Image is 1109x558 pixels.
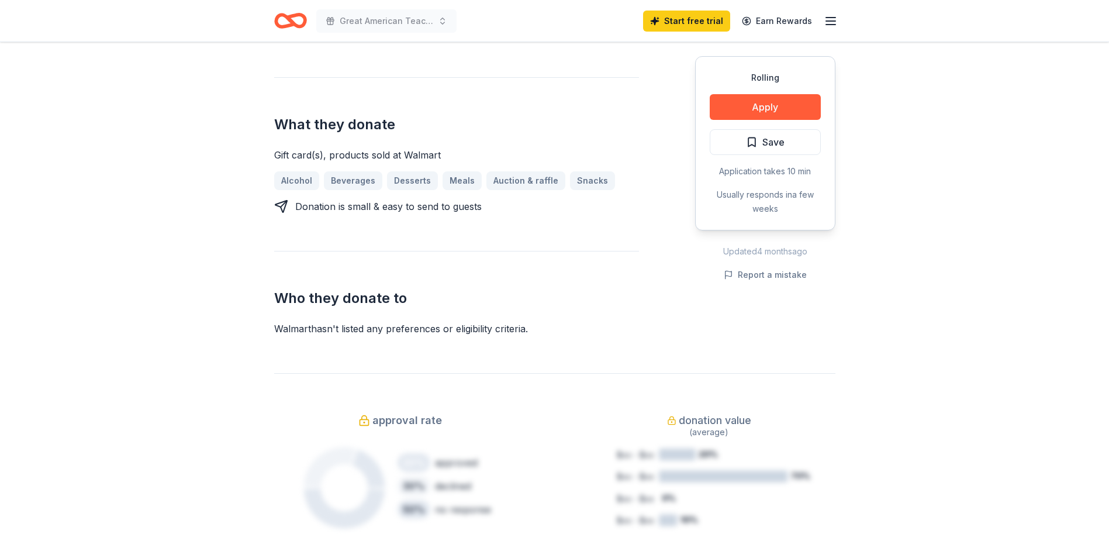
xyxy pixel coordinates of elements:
tspan: 20% [699,449,718,459]
h2: Who they donate to [274,289,639,308]
a: Desserts [387,171,438,190]
tspan: 70% [790,471,810,481]
a: Alcohol [274,171,319,190]
div: Usually responds in a few weeks [710,188,821,216]
span: Save [762,135,785,150]
div: Walmart hasn ' t listed any preferences or eligibility criteria. [274,322,639,336]
div: approved [435,456,478,470]
div: Gift card(s), products sold at Walmart [274,148,639,162]
span: donation value [679,411,751,430]
a: Beverages [324,171,382,190]
h2: What they donate [274,115,639,134]
tspan: 10% [680,515,697,525]
span: Great American Teach In [340,14,433,28]
div: (average) [583,425,835,439]
button: Apply [710,94,821,120]
tspan: 0% [662,493,676,503]
a: Earn Rewards [735,11,819,32]
div: Updated 4 months ago [695,244,835,259]
div: 30 % [398,477,430,495]
a: Start free trial [643,11,730,32]
tspan: $xx - $xx [617,515,654,525]
div: declined [435,479,471,493]
a: Auction & raffle [486,171,565,190]
div: 20 % [398,453,430,472]
span: approval rate [372,411,442,430]
div: Donation is small & easy to send to guests [295,199,482,213]
a: Home [274,7,307,35]
div: 50 % [398,500,430,519]
tspan: $xx - $xx [617,471,654,481]
div: no response [435,502,491,516]
a: Meals [443,171,482,190]
div: Rolling [710,71,821,85]
button: Report a mistake [724,268,807,282]
div: Application takes 10 min [710,164,821,178]
a: Snacks [570,171,615,190]
button: Save [710,129,821,155]
tspan: $xx - $xx [617,494,654,504]
tspan: $xx - $xx [617,450,654,460]
button: Great American Teach In [316,9,457,33]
